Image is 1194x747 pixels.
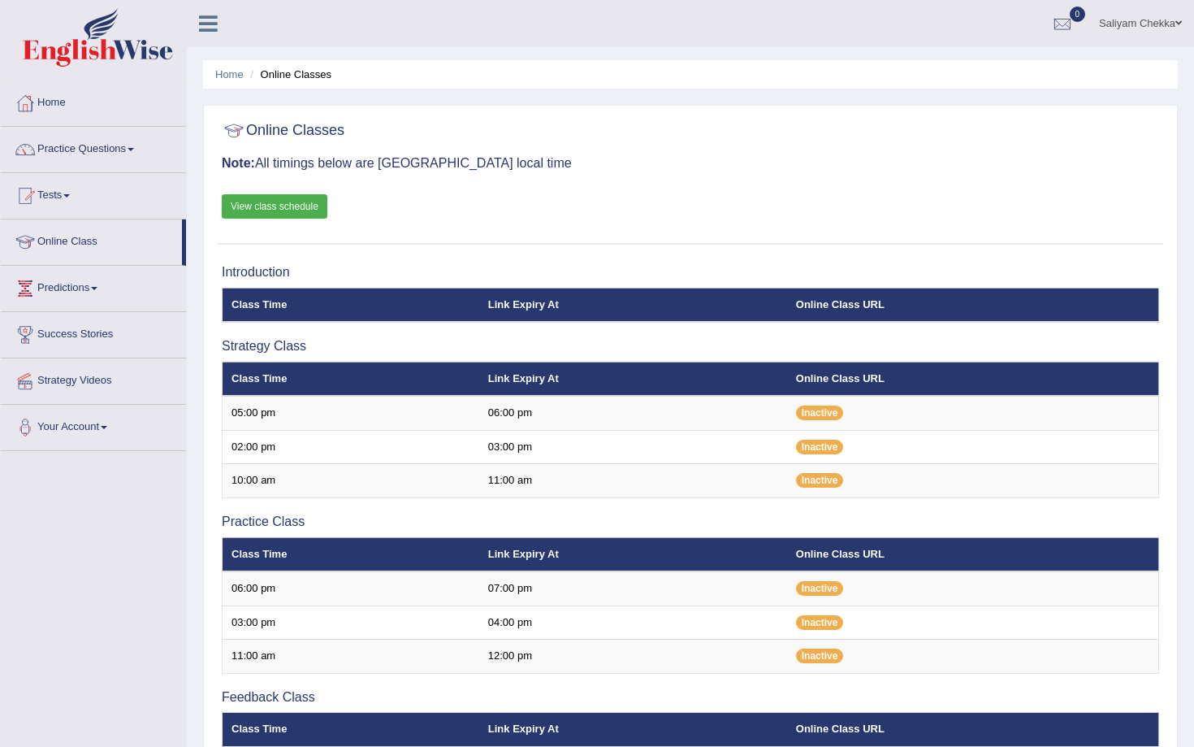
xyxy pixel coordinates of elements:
span: Inactive [796,615,844,630]
td: 02:00 pm [223,430,479,464]
a: Success Stories [1,312,186,353]
td: 05:00 pm [223,396,479,430]
h3: Strategy Class [222,339,1159,354]
td: 11:00 am [223,640,479,674]
td: 06:00 pm [479,396,787,430]
a: Strategy Videos [1,358,186,399]
b: Note: [222,156,255,170]
th: Class Time [223,713,479,747]
a: Your Account [1,405,186,445]
a: Practice Questions [1,127,186,167]
th: Class Time [223,537,479,571]
a: Online Class [1,219,182,260]
span: Inactive [796,406,844,420]
h2: Online Classes [222,119,344,143]
a: Predictions [1,266,186,306]
td: 04:00 pm [479,606,787,640]
th: Link Expiry At [479,713,787,747]
th: Link Expiry At [479,288,787,322]
td: 03:00 pm [223,606,479,640]
h3: Feedback Class [222,690,1159,705]
td: 11:00 am [479,464,787,498]
th: Link Expiry At [479,362,787,396]
a: Tests [1,173,186,214]
h3: Practice Class [222,515,1159,529]
h3: Introduction [222,265,1159,280]
a: Home [215,68,244,80]
th: Online Class URL [787,288,1159,322]
span: Inactive [796,473,844,488]
td: 10:00 am [223,464,479,498]
span: Inactive [796,581,844,596]
td: 07:00 pm [479,571,787,606]
a: View class schedule [222,194,327,219]
th: Online Class URL [787,537,1159,571]
th: Class Time [223,362,479,396]
span: 0 [1070,7,1086,22]
a: Home [1,80,186,121]
th: Class Time [223,288,479,322]
li: Online Classes [246,67,331,82]
td: 12:00 pm [479,640,787,674]
th: Link Expiry At [479,537,787,571]
th: Online Class URL [787,713,1159,747]
h3: All timings below are [GEOGRAPHIC_DATA] local time [222,156,1159,171]
td: 03:00 pm [479,430,787,464]
td: 06:00 pm [223,571,479,606]
th: Online Class URL [787,362,1159,396]
span: Inactive [796,649,844,663]
span: Inactive [796,440,844,454]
